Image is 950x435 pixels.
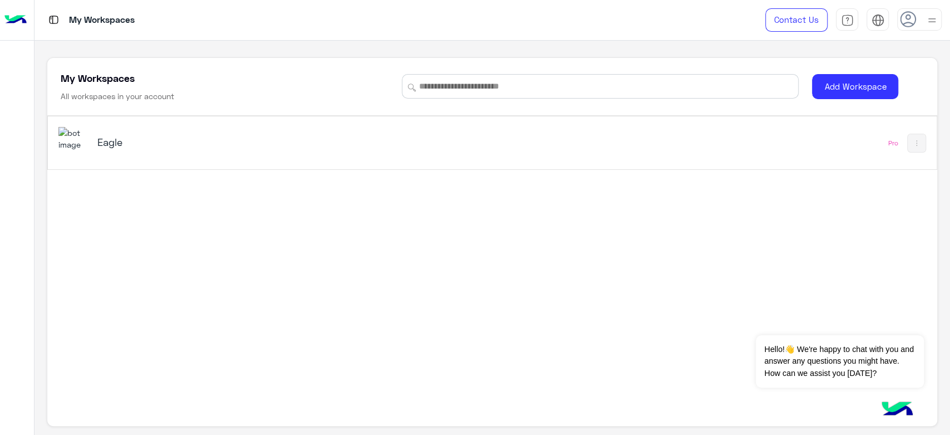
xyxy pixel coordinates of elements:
[58,127,88,151] img: 713415422032625
[61,71,135,85] h5: My Workspaces
[4,8,27,32] img: Logo
[765,8,828,32] a: Contact Us
[841,14,854,27] img: tab
[836,8,858,32] a: tab
[47,13,61,27] img: tab
[69,13,135,28] p: My Workspaces
[872,14,884,27] img: tab
[61,91,174,102] h6: All workspaces in your account
[97,135,410,149] h5: Eagle
[878,390,917,429] img: hulul-logo.png
[925,13,939,27] img: profile
[812,74,898,99] button: Add Workspace
[888,139,898,148] div: Pro
[756,335,923,388] span: Hello!👋 We're happy to chat with you and answer any questions you might have. How can we assist y...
